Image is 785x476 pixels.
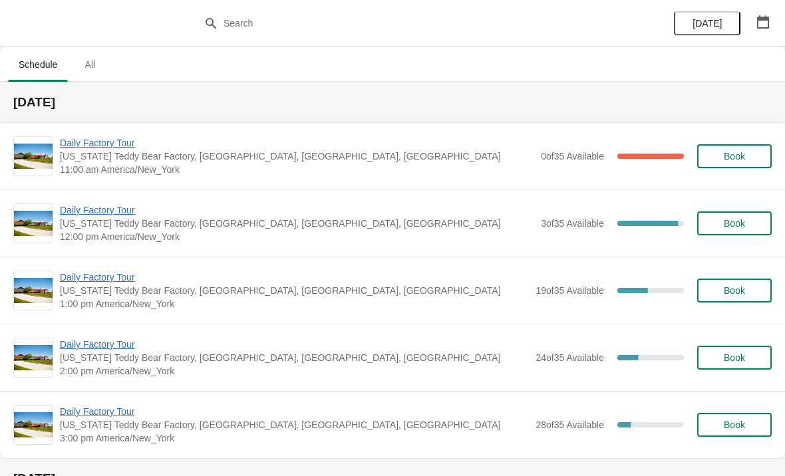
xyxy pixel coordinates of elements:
span: 24 of 35 Available [536,352,604,363]
img: Daily Factory Tour | Vermont Teddy Bear Factory, Shelburne Road, Shelburne, VT, USA | 3:00 pm Ame... [14,412,53,438]
img: Daily Factory Tour | Vermont Teddy Bear Factory, Shelburne Road, Shelburne, VT, USA | 11:00 am Am... [14,144,53,170]
img: Daily Factory Tour | Vermont Teddy Bear Factory, Shelburne Road, Shelburne, VT, USA | 1:00 pm Ame... [14,278,53,304]
span: [US_STATE] Teddy Bear Factory, [GEOGRAPHIC_DATA], [GEOGRAPHIC_DATA], [GEOGRAPHIC_DATA] [60,150,534,163]
span: Schedule [8,53,68,76]
span: 1:00 pm America/New_York [60,297,529,310]
img: Daily Factory Tour | Vermont Teddy Bear Factory, Shelburne Road, Shelburne, VT, USA | 12:00 pm Am... [14,211,53,237]
span: [DATE] [693,18,722,29]
img: Daily Factory Tour | Vermont Teddy Bear Factory, Shelburne Road, Shelburne, VT, USA | 2:00 pm Ame... [14,345,53,371]
span: 2:00 pm America/New_York [60,364,529,378]
span: Book [724,352,745,363]
button: Book [697,413,772,437]
button: Book [697,279,772,302]
span: Book [724,419,745,430]
span: 0 of 35 Available [541,151,604,162]
h2: [DATE] [13,96,772,109]
span: 28 of 35 Available [536,419,604,430]
span: 19 of 35 Available [536,285,604,296]
span: Daily Factory Tour [60,271,529,284]
input: Search [223,11,589,35]
span: Daily Factory Tour [60,136,534,150]
span: [US_STATE] Teddy Bear Factory, [GEOGRAPHIC_DATA], [GEOGRAPHIC_DATA], [GEOGRAPHIC_DATA] [60,284,529,297]
span: Book [724,285,745,296]
button: Book [697,144,772,168]
span: 12:00 pm America/New_York [60,230,534,243]
span: 3:00 pm America/New_York [60,431,529,445]
span: [US_STATE] Teddy Bear Factory, [GEOGRAPHIC_DATA], [GEOGRAPHIC_DATA], [GEOGRAPHIC_DATA] [60,418,529,431]
span: 3 of 35 Available [541,218,604,229]
span: [US_STATE] Teddy Bear Factory, [GEOGRAPHIC_DATA], [GEOGRAPHIC_DATA], [GEOGRAPHIC_DATA] [60,217,534,230]
button: [DATE] [674,11,740,35]
span: Daily Factory Tour [60,338,529,351]
span: All [73,53,106,76]
button: Book [697,346,772,370]
span: Book [724,218,745,229]
span: Daily Factory Tour [60,405,529,418]
span: Daily Factory Tour [60,203,534,217]
span: 11:00 am America/New_York [60,163,534,176]
span: [US_STATE] Teddy Bear Factory, [GEOGRAPHIC_DATA], [GEOGRAPHIC_DATA], [GEOGRAPHIC_DATA] [60,351,529,364]
button: Book [697,211,772,235]
span: Book [724,151,745,162]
